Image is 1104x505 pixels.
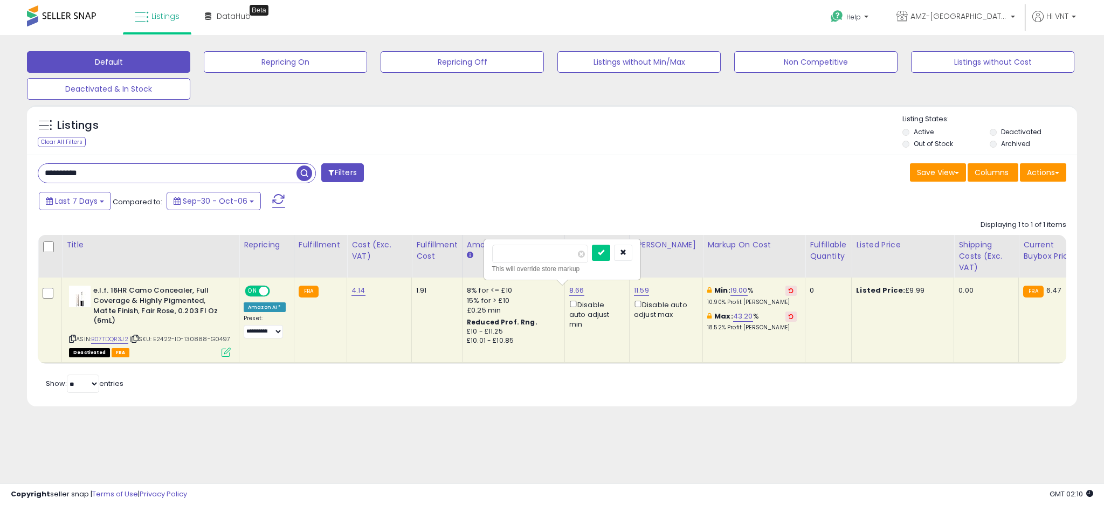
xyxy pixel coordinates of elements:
span: Hi VNT [1046,11,1068,22]
label: Archived [1001,139,1030,148]
a: 8.66 [569,285,584,296]
i: Get Help [830,10,844,23]
div: 8% for <= £10 [467,286,556,295]
a: Help [822,2,879,35]
div: Amazon AI * [244,302,286,312]
div: Fulfillment Cost [416,239,458,262]
p: 18.52% Profit [PERSON_NAME] [707,324,797,331]
label: Out of Stock [914,139,953,148]
a: B07TDQR3J2 [91,335,128,344]
a: 19.00 [730,285,748,296]
span: OFF [268,287,286,296]
div: Preset: [244,315,286,339]
button: Repricing Off [381,51,544,73]
span: ON [246,287,259,296]
div: This will override store markup [492,264,632,274]
div: 0 [810,286,843,295]
span: All listings that are unavailable for purchase on Amazon for any reason other than out-of-stock [69,348,110,357]
button: Last 7 Days [39,192,111,210]
div: £10 - £11.25 [467,327,556,336]
div: [PERSON_NAME] [634,239,698,251]
span: Show: entries [46,378,123,389]
b: Listed Price: [856,285,905,295]
div: Markup on Cost [707,239,801,251]
div: Fulfillment [299,239,342,251]
div: Current Buybox Price [1023,239,1079,262]
div: £10.01 - £10.85 [467,336,556,345]
span: | SKU: E2422-ID-130888-G0497 [130,335,231,343]
button: Default [27,51,190,73]
p: Listing States: [902,114,1077,124]
button: Save View [910,163,966,182]
div: Disable auto adjust max [634,299,694,320]
p: 10.90% Profit [PERSON_NAME] [707,299,797,306]
div: Cost (Exc. VAT) [351,239,407,262]
div: Title [66,239,234,251]
small: Amazon Fees. [467,251,473,260]
div: Displaying 1 to 1 of 1 items [981,220,1066,230]
div: £9.99 [856,286,946,295]
span: Columns [975,167,1009,178]
span: DataHub [217,11,251,22]
div: % [707,286,797,306]
span: 6.47 [1046,285,1061,295]
div: % [707,312,797,331]
span: Last 7 Days [55,196,98,206]
label: Deactivated [1001,127,1041,136]
button: Columns [968,163,1018,182]
b: Max: [714,311,733,321]
b: e.l.f. 16HR Camo Concealer, Full Coverage & Highly Pigmented, Matte Finish, Fair Rose, 0.203 Fl O... [93,286,224,328]
div: Clear All Filters [38,137,86,147]
button: Deactivated & In Stock [27,78,190,100]
span: Help [846,12,861,22]
div: Listed Price [856,239,949,251]
button: Listings without Min/Max [557,51,721,73]
img: 21xnOWRJF-L._SL40_.jpg [69,286,91,307]
span: FBA [112,348,130,357]
div: 1.91 [416,286,454,295]
div: Fulfillable Quantity [810,239,847,262]
span: Compared to: [113,197,162,207]
a: Hi VNT [1032,11,1076,35]
div: Disable auto adjust min [569,299,621,330]
div: Tooltip anchor [250,5,268,16]
th: The percentage added to the cost of goods (COGS) that forms the calculator for Min & Max prices. [703,235,805,278]
b: Reduced Prof. Rng. [467,317,537,327]
div: 15% for > £10 [467,296,556,306]
div: Shipping Costs (Exc. VAT) [958,239,1014,273]
div: 0.00 [958,286,1010,295]
b: Min: [714,285,730,295]
a: 11.59 [634,285,649,296]
a: 4.14 [351,285,365,296]
div: ASIN: [69,286,231,356]
small: FBA [299,286,319,298]
span: Listings [151,11,180,22]
div: Repricing [244,239,289,251]
span: Sep-30 - Oct-06 [183,196,247,206]
button: Listings without Cost [911,51,1074,73]
button: Sep-30 - Oct-06 [167,192,261,210]
button: Filters [321,163,363,182]
a: 43.20 [733,311,753,322]
button: Non Competitive [734,51,898,73]
small: FBA [1023,286,1043,298]
span: AMZ-[GEOGRAPHIC_DATA] [910,11,1008,22]
div: £0.25 min [467,306,556,315]
div: Amazon Fees [467,239,560,251]
button: Repricing On [204,51,367,73]
label: Active [914,127,934,136]
h5: Listings [57,118,99,133]
button: Actions [1020,163,1066,182]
